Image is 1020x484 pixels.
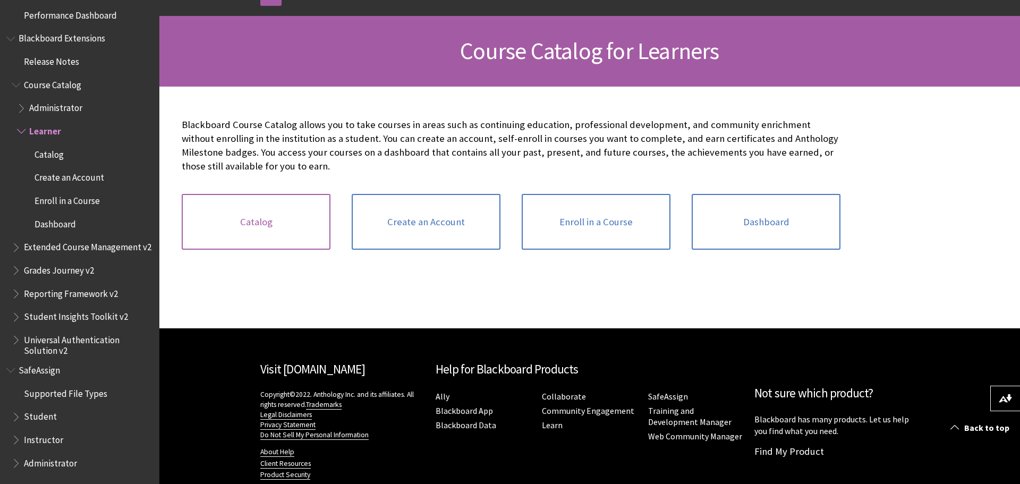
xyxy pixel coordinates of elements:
[352,194,500,250] a: Create an Account
[24,454,77,469] span: Administrator
[648,431,742,442] a: Web Community Manager
[754,413,919,437] p: Blackboard has many products. Let us help you find what you need.
[35,215,76,230] span: Dashboard
[754,384,919,403] h2: Not sure which product?
[182,194,330,250] a: Catalog
[6,361,153,472] nav: Book outline for Blackboard SafeAssign
[24,239,151,253] span: Extended Course Management v2
[24,261,94,276] span: Grades Journey v2
[19,30,105,44] span: Blackboard Extensions
[260,459,311,469] a: Client Resources
[24,6,117,21] span: Performance Dashboard
[648,405,732,428] a: Training and Development Manager
[24,331,152,356] span: Universal Authentication Solution v2
[35,169,104,183] span: Create an Account
[24,53,79,67] span: Release Notes
[436,360,744,379] h2: Help for Blackboard Products
[29,99,82,114] span: Administrator
[24,308,128,322] span: Student Insights Toolkit v2
[542,405,634,417] a: Community Engagement
[522,194,670,250] a: Enroll in a Course
[24,76,81,90] span: Course Catalog
[29,122,61,137] span: Learner
[260,420,316,430] a: Privacy Statement
[182,118,840,174] p: Blackboard Course Catalog allows you to take courses in areas such as continuing education, profe...
[260,447,294,457] a: About Help
[24,408,57,422] span: Student
[260,410,312,420] a: Legal Disclaimers
[24,385,107,399] span: Supported File Types
[542,420,563,431] a: Learn
[692,194,840,250] a: Dashboard
[436,391,449,402] a: Ally
[436,405,493,417] a: Blackboard App
[306,400,342,410] a: Trademarks
[542,391,586,402] a: Collaborate
[260,430,369,440] a: Do Not Sell My Personal Information
[648,391,688,402] a: SafeAssign
[436,420,496,431] a: Blackboard Data
[19,361,60,376] span: SafeAssign
[460,36,719,65] span: Course Catalog for Learners
[24,285,118,299] span: Reporting Framework v2
[35,146,64,160] span: Catalog
[260,389,425,440] p: Copyright©2022. Anthology Inc. and its affiliates. All rights reserved.
[942,418,1020,438] a: Back to top
[24,431,63,445] span: Instructor
[260,361,365,377] a: Visit [DOMAIN_NAME]
[754,445,824,457] a: Find My Product
[260,470,310,480] a: Product Security
[35,192,100,206] span: Enroll in a Course
[6,30,153,356] nav: Book outline for Blackboard Extensions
